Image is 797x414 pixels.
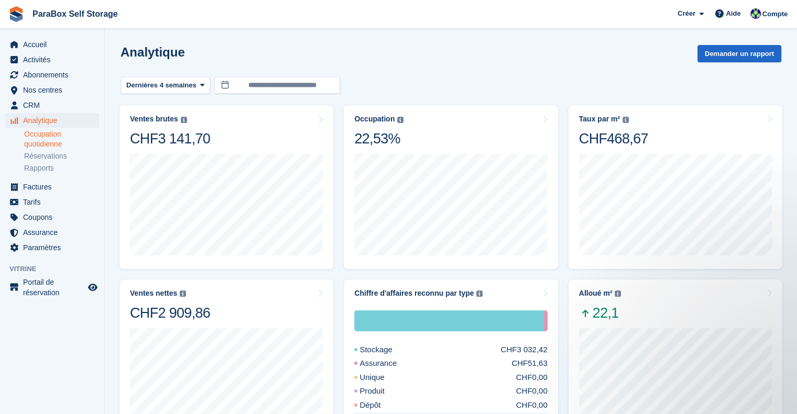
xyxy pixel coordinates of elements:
[762,9,788,19] span: Compte
[130,289,177,298] div: Ventes nettes
[23,180,86,194] span: Factures
[5,68,99,82] a: menu
[23,225,86,240] span: Assurance
[678,8,695,19] span: Créer
[354,344,418,356] div: Stockage
[623,117,629,123] img: icon-info-grey-7440780725fd019a000dd9b08b2336e03edf1995a4989e88bcd33f0948082b44.svg
[130,304,210,322] div: CHF2 909,86
[8,6,24,22] img: stora-icon-8386f47178a22dfd0bd8f6a31ec36ba5ce8667c1dd55bd0f319d3a0aa187defe.svg
[5,52,99,67] a: menu
[126,80,196,91] span: Dernières 4 semaines
[86,281,99,294] a: Boutique d'aperçu
[180,290,186,297] img: icon-info-grey-7440780725fd019a000dd9b08b2336e03edf1995a4989e88bcd33f0948082b44.svg
[5,195,99,209] a: menu
[23,37,86,52] span: Accueil
[23,68,86,82] span: Abonnements
[5,113,99,128] a: menu
[579,115,620,124] div: Taux par m²
[23,98,86,113] span: CRM
[354,357,422,370] div: Assurance
[23,210,86,225] span: Coupons
[354,130,403,148] div: 22,53%
[23,52,86,67] span: Activités
[615,290,621,297] img: icon-info-grey-7440780725fd019a000dd9b08b2336e03edf1995a4989e88bcd33f0948082b44.svg
[5,98,99,113] a: menu
[354,289,474,298] div: Chiffre d'affaires reconnu par type
[24,163,99,173] a: Rapports
[579,304,621,322] span: 22,1
[726,8,740,19] span: Aide
[500,344,547,356] div: CHF3 032,42
[23,83,86,97] span: Nos centres
[23,277,86,298] span: Portail de réservation
[354,399,406,411] div: Dépôt
[5,277,99,298] a: menu
[5,180,99,194] a: menu
[5,225,99,240] a: menu
[130,115,178,124] div: Ventes brutes
[5,83,99,97] a: menu
[516,399,548,411] div: CHF0,00
[354,115,395,124] div: Occupation
[9,264,104,274] span: Vitrine
[697,45,781,62] button: Demander un rapport
[24,151,99,161] a: Réservations
[5,37,99,52] a: menu
[397,117,403,123] img: icon-info-grey-7440780725fd019a000dd9b08b2336e03edf1995a4989e88bcd33f0948082b44.svg
[516,372,548,384] div: CHF0,00
[516,385,548,397] div: CHF0,00
[476,290,483,297] img: icon-info-grey-7440780725fd019a000dd9b08b2336e03edf1995a4989e88bcd33f0948082b44.svg
[23,113,86,128] span: Analytique
[579,130,648,148] div: CHF468,67
[181,117,187,123] img: icon-info-grey-7440780725fd019a000dd9b08b2336e03edf1995a4989e88bcd33f0948082b44.svg
[511,357,547,370] div: CHF51,63
[579,289,613,298] div: Alloué m²
[28,5,122,23] a: ParaBox Self Storage
[750,8,761,19] img: Tess Bédat
[130,130,210,148] div: CHF3 141,70
[354,385,410,397] div: Produit
[24,129,99,149] a: Occupation quotidienne
[23,240,86,255] span: Paramètres
[121,45,185,59] h2: Analytique
[23,195,86,209] span: Tarifs
[544,310,547,331] div: Assurance
[5,240,99,255] a: menu
[354,310,544,331] div: Stockage
[5,210,99,225] a: menu
[121,77,210,94] button: Dernières 4 semaines
[354,372,410,384] div: Unique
